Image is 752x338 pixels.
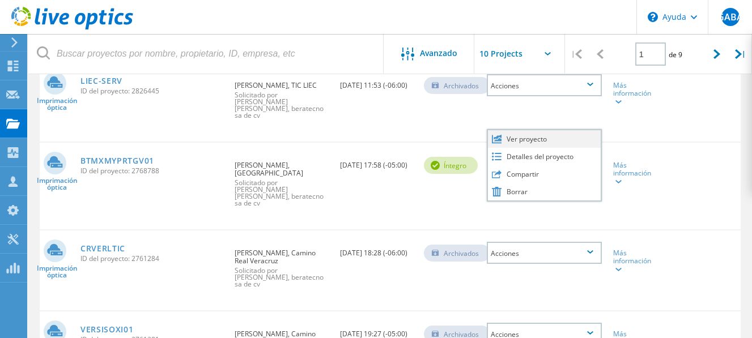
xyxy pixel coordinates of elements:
[235,267,329,288] span: Solicitado por [PERSON_NAME], beratecno sa de cv
[11,24,133,32] a: Live Optics Dashboard
[420,49,457,57] span: Avanzado
[613,160,651,178] font: Más información
[340,248,407,258] font: [DATE] 18:28 (-06:00)
[444,81,479,91] font: Archivados
[80,245,125,253] a: CRVERLTIC
[80,88,223,95] span: ID del proyecto: 2826445
[613,80,651,98] font: Más información
[613,248,651,266] font: Más información
[717,12,743,22] span: GABÁ
[507,169,539,179] font: Compartir
[235,248,316,266] font: [PERSON_NAME], Camino Real Veracruz
[742,49,746,58] font: |
[80,255,223,262] span: ID del proyecto: 2761284
[80,326,134,333] a: VERSISOXI01
[235,160,303,178] font: [PERSON_NAME], [GEOGRAPHIC_DATA]
[669,50,682,59] span: de 9
[235,80,317,90] font: [PERSON_NAME], TIC LIEC
[491,249,519,258] font: Acciones
[235,92,329,119] span: Solicitado por [PERSON_NAME] [PERSON_NAME], beratecno sa de cv
[80,77,122,85] a: LIEC-SERV
[507,187,528,196] font: Borrar
[235,179,329,207] span: Solicitado por [PERSON_NAME] [PERSON_NAME], beratecno sa de cv
[80,157,154,165] a: BTMXMYPRTGV01
[340,160,407,170] font: [DATE] 17:58 (-05:00)
[491,81,519,91] font: Acciones
[80,168,223,174] span: ID del proyecto: 2768788
[37,177,78,191] span: Imprimación óptica
[28,34,384,74] input: Buscar proyectos por nombre, propietario, ID, empresa, etc
[571,49,575,58] font: |
[37,97,78,111] span: Imprimación óptica
[444,249,479,258] font: Archivados
[444,161,466,170] font: Íntegro
[340,80,407,90] font: [DATE] 11:53 (-06:00)
[37,265,78,279] span: Imprimación óptica
[507,152,573,161] font: Detalles del proyecto
[507,134,547,144] font: Ver proyecto
[662,6,687,28] font: Ayuda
